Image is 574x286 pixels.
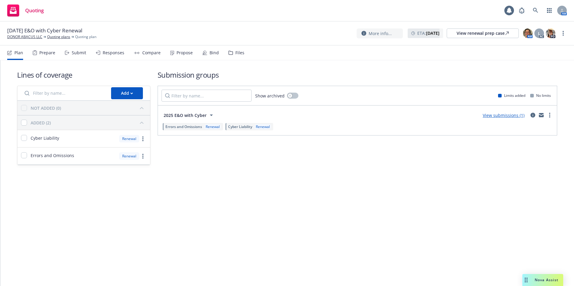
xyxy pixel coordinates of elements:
[255,93,285,99] span: Show archived
[516,4,528,16] a: Report a Bug
[31,103,147,113] button: NOT ADDED (0)
[7,34,42,40] a: DONOR ABACUS LLC
[75,34,96,40] span: Quoting plan
[5,2,46,19] a: Quoting
[139,153,147,160] a: more
[560,30,567,37] a: more
[530,93,551,98] div: No limits
[162,109,217,121] button: 2025 E&O with Cyber
[164,112,207,118] span: 2025 E&O with Cyber
[7,27,82,34] span: [DATE] E&O with Cyber Renewal
[204,124,221,129] div: Renewal
[529,112,536,119] a: circleInformation
[31,105,61,111] div: NOT ADDED (0)
[546,28,555,38] img: photo
[111,87,143,99] button: Add
[31,118,147,127] button: ADDED (2)
[538,112,545,119] a: mail
[255,124,271,129] div: Renewal
[119,152,139,160] div: Renewal
[538,30,540,37] span: L
[357,28,403,38] button: More info...
[498,93,525,98] div: Limits added
[162,90,252,102] input: Filter by name...
[447,28,519,38] a: View renewal prep case
[546,112,553,119] a: more
[31,152,74,159] span: Errors and Omissions
[228,124,252,129] span: Cyber Liability
[139,135,147,142] a: more
[522,274,530,286] div: Drag to move
[543,4,555,16] a: Switch app
[39,50,55,55] div: Prepare
[417,30,440,36] span: ETA :
[119,135,139,142] div: Renewal
[369,30,392,37] span: More info...
[25,8,44,13] span: Quoting
[103,50,124,55] div: Responses
[235,50,244,55] div: Files
[210,50,219,55] div: Bind
[158,70,557,80] h1: Submission groups
[165,124,202,129] span: Errors and Omissions
[523,28,533,38] img: photo
[177,50,193,55] div: Propose
[14,50,23,55] div: Plan
[21,87,107,99] input: Filter by name...
[31,135,59,141] span: Cyber Liability
[530,4,542,16] a: Search
[483,112,524,118] a: View submissions (1)
[31,120,51,126] div: ADDED (2)
[426,30,440,36] strong: [DATE]
[72,50,86,55] div: Submit
[522,274,563,286] button: Nova Assist
[457,29,509,38] div: View renewal prep case
[121,88,133,99] div: Add
[17,70,150,80] h1: Lines of coverage
[142,50,161,55] div: Compare
[47,34,70,40] a: Quoting plans
[535,277,558,282] span: Nova Assist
